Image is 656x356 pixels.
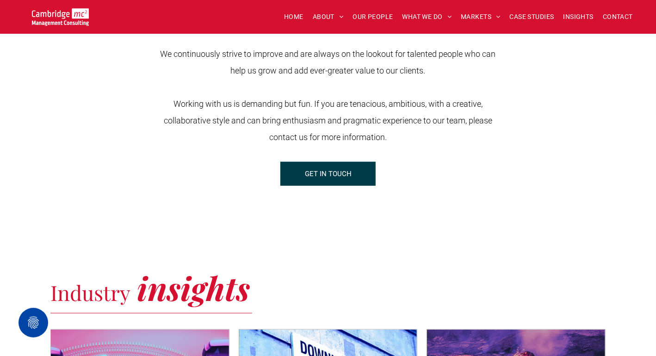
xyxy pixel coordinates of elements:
[164,99,492,142] span: Working with us is demanding but fun. If you are tenacious, ambitious, with a creative, collabora...
[559,10,598,24] a: INSIGHTS
[32,8,89,26] img: Go to Homepage
[32,10,89,19] a: Your Business Transformed | Cambridge Management Consulting
[348,10,397,24] a: OUR PEOPLE
[398,10,457,24] a: WHAT WE DO
[598,10,637,24] a: CONTACT
[161,49,496,75] span: We continuously strive to improve and are always on the lookout for talented people who can help ...
[280,162,376,186] a: GET IN TOUCH
[308,10,348,24] a: ABOUT
[456,10,505,24] a: MARKETS
[505,10,559,24] a: CASE STUDIES
[279,10,308,24] a: HOME
[305,162,352,185] span: GET IN TOUCH
[50,278,130,306] span: Industry
[137,266,250,309] span: insights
